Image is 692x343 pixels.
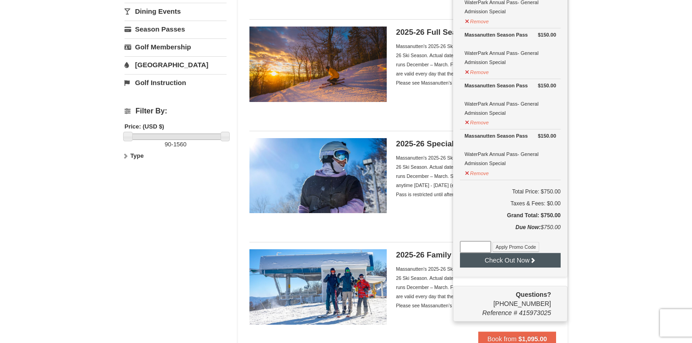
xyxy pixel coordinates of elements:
h6: Total Price: $750.00 [460,187,561,196]
div: Massanutten's 2025-26 Ski Season Passes are valid throughout the 2025-26 Ski Season. Actual dates... [396,153,556,199]
button: Remove [465,65,489,77]
button: Remove [465,15,489,26]
strong: $150.00 [538,81,556,90]
span: 90 [165,141,171,148]
span: 415973025 [519,309,551,316]
strong: Type [130,152,144,159]
img: 6619937-208-2295c65e.jpg [249,27,387,102]
button: Check Out Now [460,253,561,268]
span: [PHONE_NUMBER] [460,290,551,307]
div: Massanutten Season Pass [465,131,556,140]
div: WaterPark Annual Pass- General Admission Special [465,81,556,118]
strong: $1,095.00 [519,335,547,343]
span: Book from [487,335,517,343]
a: [GEOGRAPHIC_DATA] [124,56,227,73]
button: Remove [465,166,489,178]
div: Massanutten Season Pass [465,81,556,90]
a: Season Passes [124,21,227,38]
img: 6619937-199-446e7550.jpg [249,249,387,324]
div: Massanutten's 2025-26 Ski Season Passes are valid throughout the 2025-26 Ski Season. Actual dates... [396,264,556,310]
h5: Grand Total: $750.00 [460,211,561,220]
label: - [124,140,227,149]
div: WaterPark Annual Pass- General Admission Special [465,30,556,67]
img: 6619937-198-dda1df27.jpg [249,138,387,213]
h4: Filter By: [124,107,227,115]
strong: $150.00 [538,131,556,140]
div: Massanutten Season Pass [465,30,556,39]
div: $750.00 [460,223,561,241]
button: Apply Promo Code [492,242,539,252]
span: 1560 [173,141,187,148]
div: Massanutten's 2025-26 Ski Season Passes are valid throughout the 2025-26 Ski Season. Actual dates... [396,42,556,87]
strong: Price: (USD $) [124,123,164,130]
a: Golf Membership [124,38,227,55]
a: Golf Instruction [124,74,227,91]
strong: Questions? [516,291,551,298]
div: WaterPark Annual Pass- General Admission Special [465,131,556,168]
h5: 2025-26 Special Value Season Pass - Adult [396,139,556,149]
strong: Due Now: [515,224,541,230]
span: Reference # [482,309,517,316]
h5: 2025-26 Full Season Individual Ski Pass [396,28,556,37]
div: Taxes & Fees: $0.00 [460,199,561,208]
h5: 2025-26 Family of 3 Ski Season Passes [396,251,556,260]
a: Dining Events [124,3,227,20]
button: Remove [465,116,489,127]
strong: $150.00 [538,30,556,39]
